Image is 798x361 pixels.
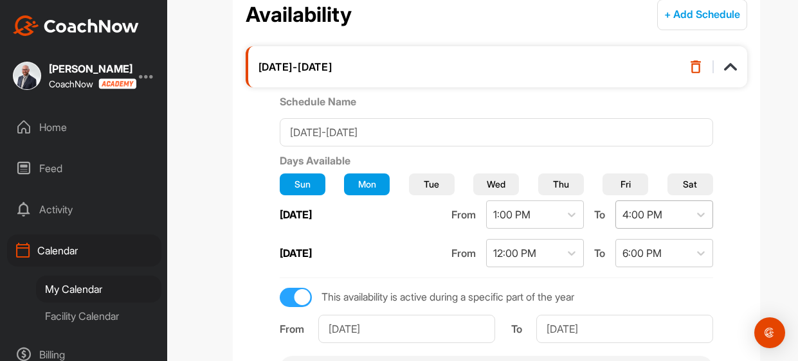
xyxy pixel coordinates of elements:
div: 1:00 PM [493,207,530,222]
label: [DATE] [280,208,312,221]
span: From [451,207,476,222]
button: Tue [409,173,455,195]
div: Open Intercom Messenger [754,317,785,348]
span: Fri [621,177,631,191]
span: Mon [358,177,376,191]
div: To [511,321,522,337]
img: CoachNow [13,15,139,36]
div: 12:00 PM [493,245,536,261]
div: My Calendar [36,276,161,303]
button: Wed [473,173,519,195]
label: Schedule Name [280,94,713,109]
div: Home [7,111,161,143]
button: Mon [344,173,390,195]
span: Sun [295,177,311,191]
div: CoachNow [49,78,132,89]
span: This availability is active during a specific part of the year [322,290,574,304]
div: Facility Calendar [36,303,161,330]
label: [DATE] [280,247,312,260]
img: info [689,60,702,73]
div: 6:00 PM [622,245,662,261]
span: To [594,245,605,261]
div: Feed [7,152,161,184]
img: square_88cfab9864d99bee1940ad4b2840297f.jpg [13,62,41,90]
button: Sat [667,173,713,195]
span: Wed [487,177,505,191]
div: Calendar [7,234,161,267]
span: Tue [424,177,439,191]
div: [DATE]-[DATE] [258,60,665,73]
span: Sat [683,177,697,191]
img: info [724,60,737,73]
span: To [594,207,605,222]
div: From [280,321,304,337]
button: Fri [603,173,648,195]
button: Thu [538,173,584,195]
img: CoachNow acadmey [98,78,136,89]
span: From [451,245,476,261]
div: 4:00 PM [622,207,662,222]
span: Thu [553,177,569,191]
label: Days Available [280,154,350,167]
div: Activity [7,193,161,225]
div: [PERSON_NAME] [49,64,132,74]
button: Sun [280,173,325,195]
